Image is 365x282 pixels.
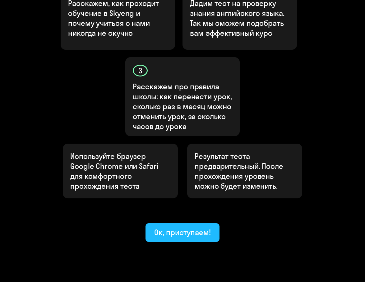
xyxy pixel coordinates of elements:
div: 3 [133,65,148,76]
button: Ок, приступаем! [146,223,219,242]
p: Результат теста предварительный. После прохождения уровень можно будет изменить. [195,151,295,191]
p: Используйте браузер Google Chrome или Safari для комфортного прохождения теста [70,151,170,191]
p: Расскажем про правила школы: как перенести урок, сколько раз в месяц можно отменить урок, за скол... [133,81,233,131]
div: Ок, приступаем! [154,227,211,237]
